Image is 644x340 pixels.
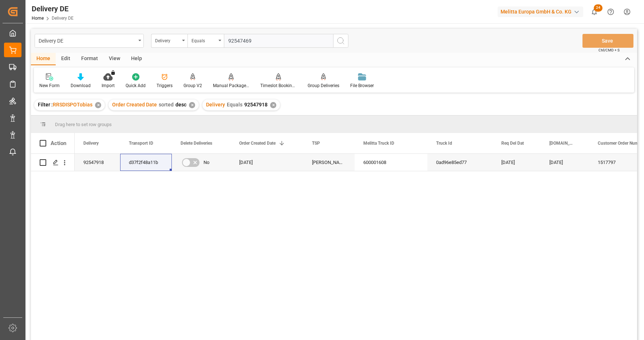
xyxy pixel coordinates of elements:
div: Delivery [155,36,180,44]
span: Transport ID [129,141,153,146]
div: 92547918 [75,154,120,171]
span: 24 [594,4,602,12]
div: [DATE] [230,154,303,171]
input: Type to search [224,34,333,48]
button: open menu [187,34,224,48]
span: Order Created Date [239,141,276,146]
span: Melitta Truck ID [363,141,394,146]
button: Melitta Europa GmbH & Co. KG [498,5,586,19]
span: Delete Deliveries [181,141,212,146]
div: Format [76,53,103,65]
span: Ctrl/CMD + S [598,47,620,53]
button: search button [333,34,348,48]
span: Truck Id [436,141,452,146]
button: Help Center [602,4,619,20]
div: Manual Package TypeDetermination [213,82,249,89]
span: Filter : [38,102,53,108]
span: Delivery [206,102,225,108]
span: TSP [312,141,320,146]
div: Quick Add [126,82,146,89]
span: Delivery [83,141,99,146]
div: Delivery DE [32,3,74,14]
button: open menu [35,34,144,48]
div: View [103,53,126,65]
div: [PERSON_NAME] DE [303,154,355,171]
span: RRSDISPOTobias [53,102,92,108]
span: sorted [159,102,174,108]
div: Press SPACE to select this row. [31,154,75,171]
div: ✕ [270,102,276,108]
span: Equals [227,102,242,108]
span: desc [175,102,186,108]
div: Group V2 [183,82,202,89]
div: [DATE] [493,154,541,171]
div: Home [31,53,56,65]
span: No [204,154,209,171]
span: [DOMAIN_NAME] Dat [549,141,574,146]
div: ✕ [189,102,195,108]
a: Home [32,16,44,21]
div: Download [71,82,91,89]
div: ✕ [95,102,101,108]
span: 92547918 [244,102,268,108]
span: Req Del Dat [501,141,524,146]
div: [DATE] [541,154,589,171]
div: File Browser [350,82,374,89]
div: 600001608 [355,154,427,171]
button: open menu [151,34,187,48]
div: Timeslot Booking Report [260,82,297,89]
div: Melitta Europa GmbH & Co. KG [498,7,583,17]
div: Action [51,140,66,146]
div: d37f2f48a11b [120,154,172,171]
button: show 24 new notifications [586,4,602,20]
div: 0ad96e85ed77 [427,154,493,171]
div: Equals [191,36,216,44]
div: Group Deliveries [308,82,339,89]
div: Edit [56,53,76,65]
span: Drag here to set row groups [55,122,112,127]
div: Delivery DE [39,36,136,45]
div: Triggers [157,82,173,89]
div: New Form [39,82,60,89]
div: Help [126,53,147,65]
button: Save [582,34,633,48]
span: Order Created Date [112,102,157,108]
